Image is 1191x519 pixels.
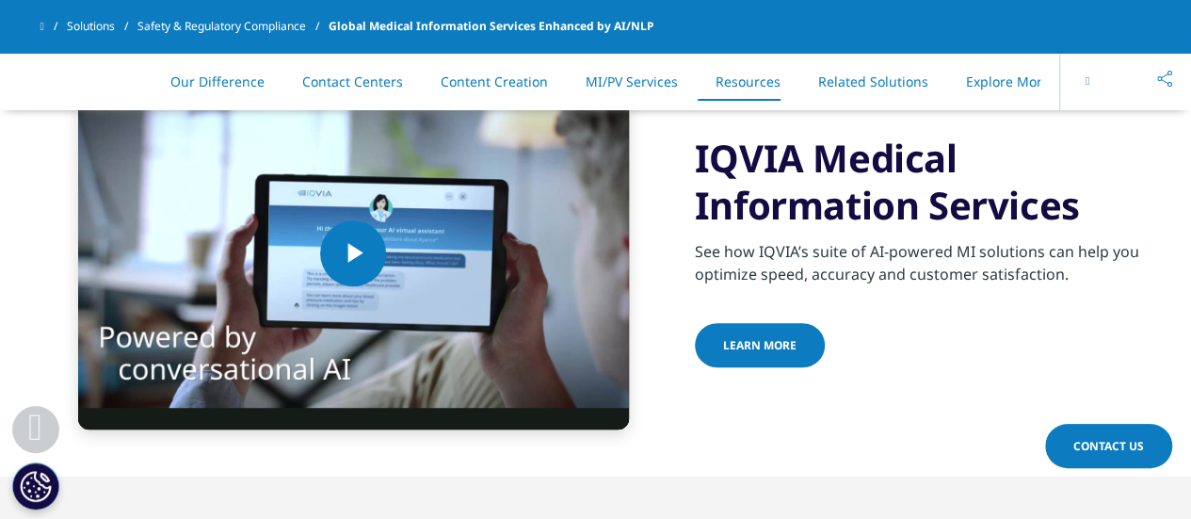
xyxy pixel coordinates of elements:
[723,337,797,353] span: Learn more
[586,73,678,90] a: MI/PV Services
[716,73,781,90] a: Resources
[329,9,653,43] span: Global Medical Information Services Enhanced by AI/NLP
[695,135,1151,229] h3: IQVIA Medical Information Services
[12,462,59,510] button: Cookies Settings
[695,229,1151,285] div: See how IQVIA’s suite of AI-powered MI solutions can help you optimize speed, accuracy and custom...
[966,73,1050,90] a: Explore More
[818,73,928,90] a: Related Solutions
[302,73,403,90] a: Contact Centers
[78,77,629,430] video-js: Video Player
[695,323,825,367] a: Learn more
[137,9,329,43] a: Safety & Regulatory Compliance
[170,73,265,90] a: Our Difference
[320,220,386,286] button: Play Video
[67,9,137,43] a: Solutions
[1045,424,1172,468] a: Contact Us
[441,73,548,90] a: Content Creation
[1073,438,1144,454] span: Contact Us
